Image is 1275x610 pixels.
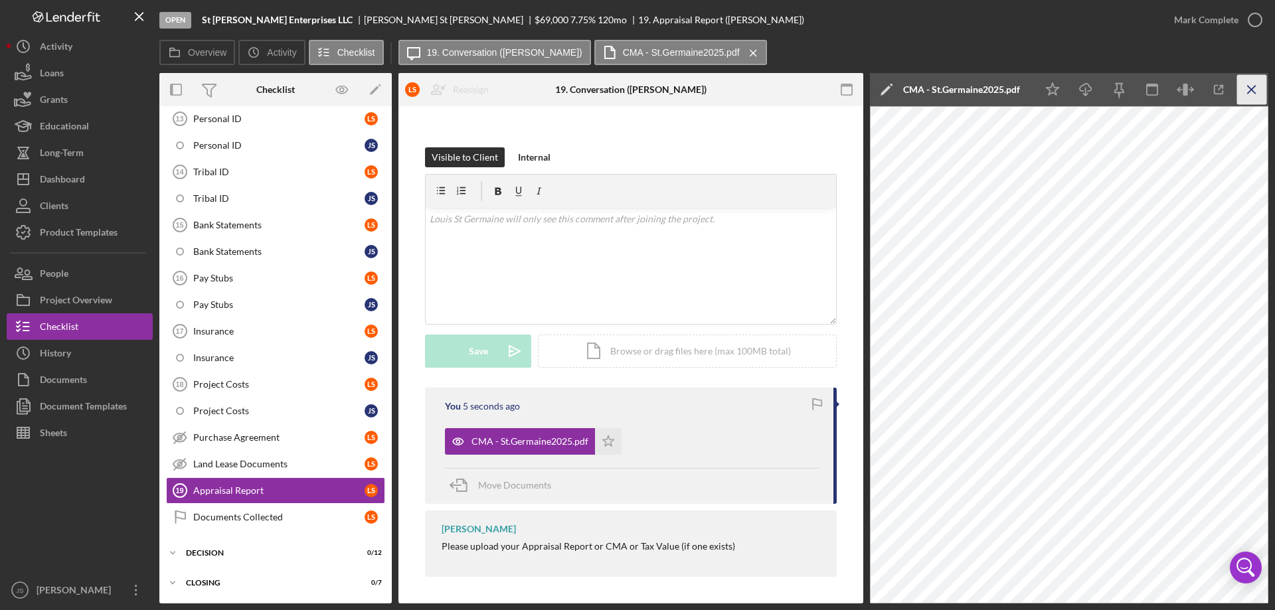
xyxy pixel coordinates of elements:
[364,15,535,25] div: [PERSON_NAME] St [PERSON_NAME]
[594,40,767,65] button: CMA - St.Germaine2025.pdf
[267,47,296,58] label: Activity
[570,15,596,25] div: 7.75 %
[425,335,531,368] button: Save
[193,432,365,443] div: Purchase Agreement
[623,47,740,58] label: CMA - St.Germaine2025.pdf
[193,485,365,496] div: Appraisal Report
[398,76,502,103] button: LSReassign
[40,393,127,423] div: Document Templates
[193,220,365,230] div: Bank Statements
[365,510,378,524] div: L S
[365,218,378,232] div: L S
[425,147,505,167] button: Visible to Client
[511,147,557,167] button: Internal
[7,33,153,60] button: Activity
[365,484,378,497] div: L S
[175,115,183,123] tspan: 13
[7,366,153,393] button: Documents
[358,579,382,587] div: 0 / 7
[166,318,385,344] a: 17InsuranceLS
[238,40,305,65] button: Activity
[1174,7,1238,33] div: Mark Complete
[175,221,183,229] tspan: 15
[193,273,365,283] div: Pay Stubs
[445,401,461,412] div: You
[175,274,183,282] tspan: 16
[365,325,378,338] div: L S
[40,260,68,290] div: People
[903,84,1020,95] div: CMA - St.Germaine2025.pdf
[7,60,153,86] button: Loans
[193,512,365,522] div: Documents Collected
[365,165,378,179] div: L S
[427,47,582,58] label: 19. Conversation ([PERSON_NAME])
[445,428,622,455] button: CMA - St.Germaine2025.pdf
[7,287,153,313] a: Project Overview
[365,245,378,258] div: J S
[365,139,378,152] div: J S
[193,299,365,310] div: Pay Stubs
[193,167,365,177] div: Tribal ID
[7,86,153,113] button: Grants
[166,504,385,530] a: Documents CollectedLS
[40,166,85,196] div: Dashboard
[40,366,87,396] div: Documents
[40,33,72,63] div: Activity
[7,166,153,192] button: Dashboard
[7,393,153,419] button: Document Templates
[40,60,64,90] div: Loans
[166,371,385,398] a: 18Project CostsLS
[358,549,382,557] div: 0 / 12
[166,424,385,451] a: Purchase AgreementLS
[7,192,153,219] button: Clients
[535,14,568,25] span: $69,000
[478,479,551,491] span: Move Documents
[188,47,226,58] label: Overview
[365,431,378,444] div: L S
[193,326,365,337] div: Insurance
[518,147,551,167] div: Internal
[638,15,804,25] div: 19. Appraisal Report ([PERSON_NAME])
[1230,552,1262,583] div: Open Intercom Messenger
[193,246,365,257] div: Bank Statements
[40,139,84,169] div: Long-Term
[193,459,365,469] div: Land Lease Documents
[33,577,120,607] div: [PERSON_NAME]
[7,340,153,366] a: History
[365,404,378,418] div: J S
[398,40,591,65] button: 19. Conversation ([PERSON_NAME])
[166,185,385,212] a: Tribal IDJS
[193,406,365,416] div: Project Costs
[175,487,183,495] tspan: 19
[159,12,191,29] div: Open
[7,113,153,139] a: Educational
[193,379,365,390] div: Project Costs
[7,313,153,340] button: Checklist
[7,577,153,603] button: JS[PERSON_NAME]
[166,265,385,291] a: 16Pay StubsLS
[193,140,365,151] div: Personal ID
[186,549,349,557] div: Decision
[193,352,365,363] div: Insurance
[405,82,420,97] div: L S
[16,587,23,594] text: JS
[337,47,375,58] label: Checklist
[166,132,385,159] a: Personal IDJS
[365,378,378,391] div: L S
[365,192,378,205] div: J S
[40,219,118,249] div: Product Templates
[175,327,183,335] tspan: 17
[166,212,385,238] a: 15Bank StatementsLS
[193,193,365,204] div: Tribal ID
[256,84,295,95] div: Checklist
[1161,7,1268,33] button: Mark Complete
[7,139,153,166] button: Long-Term
[432,147,498,167] div: Visible to Client
[7,219,153,246] button: Product Templates
[7,260,153,287] button: People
